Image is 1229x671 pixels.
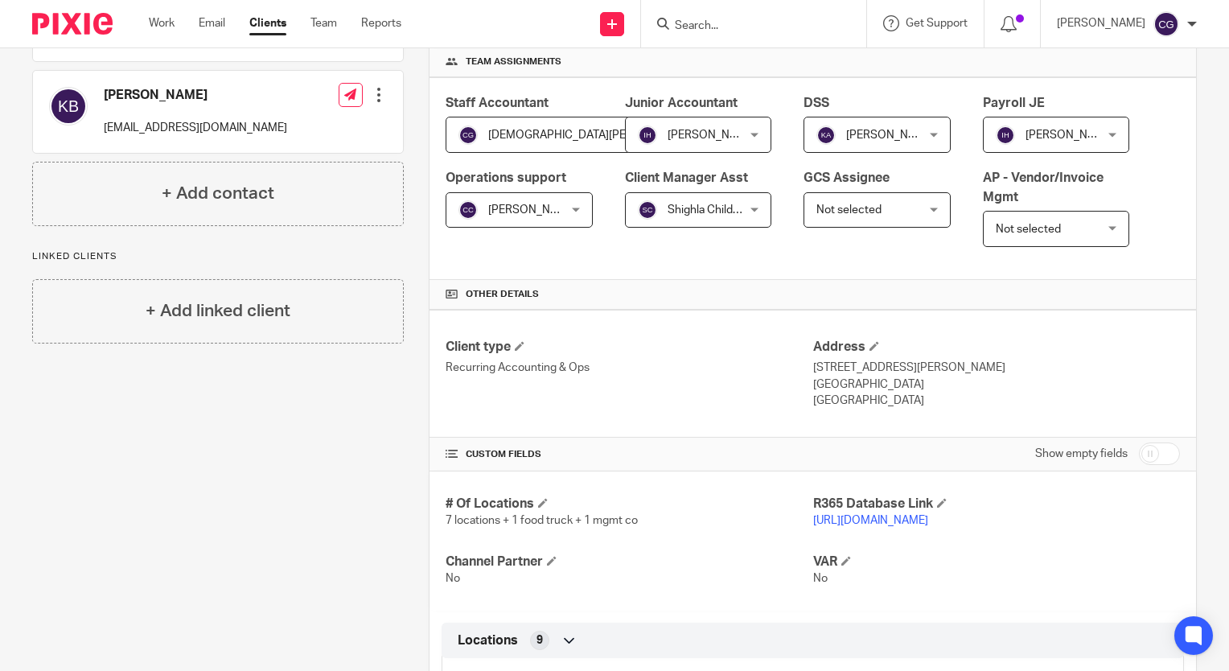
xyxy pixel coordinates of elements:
span: Operations support [446,171,566,184]
input: Search [673,19,818,34]
a: Clients [249,15,286,31]
a: Team [310,15,337,31]
span: [PERSON_NAME] [488,204,577,216]
span: Junior Accountant [625,97,738,109]
span: Other details [466,288,539,301]
h4: Channel Partner [446,554,812,570]
a: Email [199,15,225,31]
span: [PERSON_NAME] [1026,130,1114,141]
span: GCS Assignee [804,171,890,184]
img: svg%3E [49,87,88,126]
img: svg%3E [996,126,1015,145]
span: Team assignments [466,56,561,68]
span: AP - Vendor/Invoice Mgmt [983,171,1104,203]
span: DSS [804,97,829,109]
a: Reports [361,15,401,31]
img: svg%3E [458,126,478,145]
h4: Address [813,339,1180,356]
span: Payroll JE [983,97,1045,109]
span: No [813,573,828,584]
span: [PERSON_NAME] [668,130,756,141]
span: 9 [536,632,543,648]
h4: CUSTOM FIELDS [446,448,812,461]
span: Not selected [816,204,882,216]
h4: Client type [446,339,812,356]
img: svg%3E [638,126,657,145]
a: Work [149,15,175,31]
span: Client Manager Asst [625,171,748,184]
h4: # Of Locations [446,496,812,513]
h4: VAR [813,554,1180,570]
span: No [446,573,460,584]
img: svg%3E [816,126,836,145]
p: [STREET_ADDRESS][PERSON_NAME] [813,360,1180,376]
img: svg%3E [638,200,657,220]
img: svg%3E [458,200,478,220]
p: [EMAIL_ADDRESS][DOMAIN_NAME] [104,120,287,136]
span: Locations [458,632,518,649]
h4: + Add contact [162,181,274,206]
span: Get Support [906,18,968,29]
span: 7 locations + 1 food truck + 1 mgmt co [446,515,638,526]
p: [GEOGRAPHIC_DATA] [813,393,1180,409]
h4: [PERSON_NAME] [104,87,287,104]
span: Not selected [996,224,1061,235]
span: Shighla Childers [668,204,749,216]
span: Staff Accountant [446,97,549,109]
img: Pixie [32,13,113,35]
h4: + Add linked client [146,298,290,323]
img: svg%3E [1153,11,1179,37]
p: [GEOGRAPHIC_DATA] [813,377,1180,393]
label: Show empty fields [1035,446,1128,462]
span: [DEMOGRAPHIC_DATA][PERSON_NAME] [488,130,697,141]
h4: R365 Database Link [813,496,1180,513]
a: [URL][DOMAIN_NAME] [813,515,928,526]
p: Linked clients [32,250,404,263]
p: Recurring Accounting & Ops [446,360,812,376]
span: [PERSON_NAME] [846,130,935,141]
p: [PERSON_NAME] [1057,15,1145,31]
